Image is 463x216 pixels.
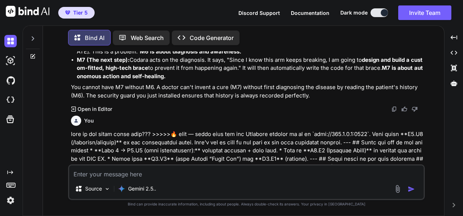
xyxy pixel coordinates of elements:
img: darkAi-studio [4,55,17,67]
p: Source [85,185,102,192]
p: Bind AI [85,33,104,42]
img: Bind AI [6,6,50,17]
span: Documentation [291,10,329,16]
strong: M7 is about autonomous action and self-healing. [77,64,423,80]
span: Dark mode [340,9,368,16]
img: premium [65,11,70,15]
img: Pick Models [104,186,110,192]
img: icon [408,185,415,193]
span: Discord Support [238,10,280,16]
p: You cannot have M7 without M6. A doctor can't invent a cure (M7) without first diagnosing the dis... [71,83,423,100]
p: Gemini 2.5.. [128,185,156,192]
button: Discord Support [238,9,280,17]
span: Tier 5 [73,9,88,16]
img: copy [391,106,397,112]
img: like [401,106,407,112]
p: Code Generator [190,33,234,42]
li: Codara acts on the diagnosis. It says, "Since I know this arm keeps breaking, I am going to to pr... [77,56,423,81]
img: attachment [393,185,402,193]
button: Invite Team [398,5,451,20]
strong: M6 is about diagnosis and awareness. [140,48,241,55]
p: Bind can provide inaccurate information, including about people. Always double-check its answers.... [68,201,425,207]
h6: You [84,117,94,124]
button: Documentation [291,9,329,17]
img: cloudideIcon [4,94,17,106]
img: dislike [412,106,418,112]
img: Gemini 2.5 Pro [118,185,125,192]
button: premiumTier 5 [58,7,95,19]
img: githubDark [4,74,17,87]
img: settings [4,194,17,207]
p: Web Search [131,33,164,42]
img: darkChat [4,35,17,47]
strong: M7 (The next step): [77,56,130,63]
p: Open in Editor [78,105,112,113]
